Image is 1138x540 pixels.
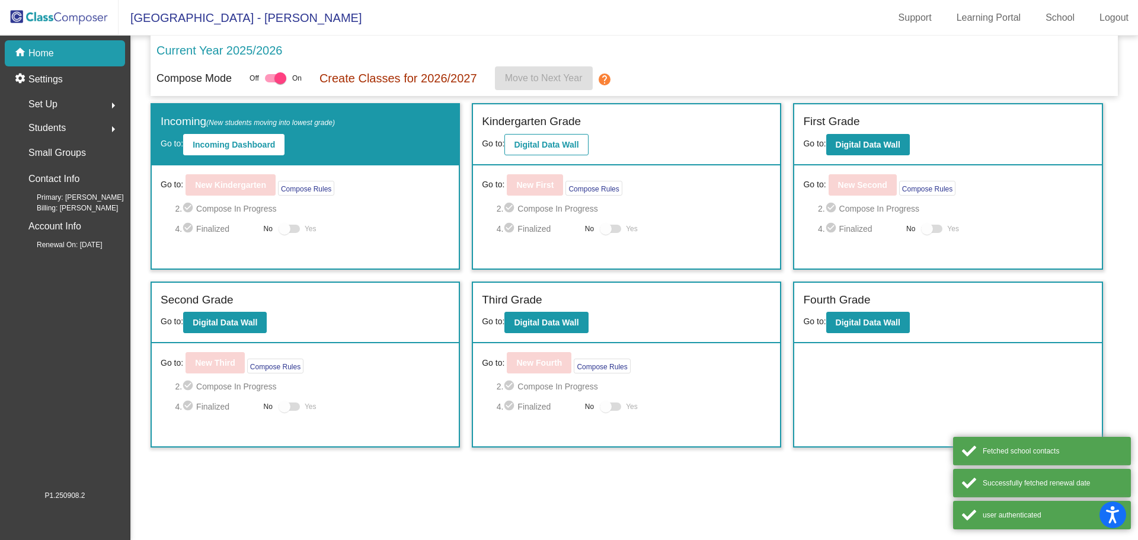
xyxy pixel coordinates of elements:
b: New Kindergarten [195,180,266,190]
b: Digital Data Wall [836,140,900,149]
span: Yes [626,400,638,414]
span: No [585,401,594,412]
span: Off [250,73,259,84]
mat-icon: check_circle [503,222,517,236]
p: Compose Mode [156,71,232,87]
button: Digital Data Wall [826,312,910,333]
span: Go to: [161,139,183,148]
b: Incoming Dashboard [193,140,275,149]
b: New Second [838,180,887,190]
span: Move to Next Year [505,73,583,83]
button: Compose Rules [247,359,303,373]
mat-icon: check_circle [182,379,196,394]
div: user authenticated [983,510,1122,520]
label: Second Grade [161,292,234,309]
p: Create Classes for 2026/2027 [319,69,477,87]
button: New Fourth [507,352,571,373]
span: Billing: [PERSON_NAME] [18,203,118,213]
span: 4. Finalized [497,400,579,414]
span: Go to: [161,357,183,369]
span: Yes [305,400,317,414]
button: Digital Data Wall [504,312,588,333]
div: Successfully fetched renewal date [983,478,1122,488]
label: Fourth Grade [803,292,870,309]
button: Digital Data Wall [183,312,267,333]
p: Current Year 2025/2026 [156,41,282,59]
mat-icon: check_circle [503,400,517,414]
p: Small Groups [28,145,86,161]
button: Compose Rules [278,181,334,196]
p: Account Info [28,218,81,235]
span: 4. Finalized [175,400,257,414]
span: 2. Compose In Progress [497,379,772,394]
span: Primary: [PERSON_NAME] [18,192,124,203]
span: 2. Compose In Progress [497,202,772,216]
button: Compose Rules [574,359,630,373]
p: Contact Info [28,171,79,187]
b: Digital Data Wall [514,318,578,327]
button: New Kindergarten [186,174,276,196]
span: Go to: [803,178,826,191]
span: Go to: [161,317,183,326]
button: Compose Rules [899,181,955,196]
span: Yes [305,222,317,236]
span: Go to: [482,139,504,148]
mat-icon: check_circle [182,222,196,236]
b: New Fourth [516,358,562,368]
label: Kindergarten Grade [482,113,581,130]
button: Move to Next Year [495,66,593,90]
span: 2. Compose In Progress [175,379,450,394]
mat-icon: check_circle [503,202,517,216]
mat-icon: check_circle [503,379,517,394]
label: First Grade [803,113,859,130]
span: On [292,73,302,84]
span: Set Up [28,96,57,113]
span: Go to: [482,357,504,369]
mat-icon: check_circle [825,202,839,216]
b: New First [516,180,554,190]
span: Go to: [161,178,183,191]
b: Digital Data Wall [193,318,257,327]
p: Settings [28,72,63,87]
b: Digital Data Wall [836,318,900,327]
label: Incoming [161,113,335,130]
mat-icon: home [14,46,28,60]
button: Compose Rules [565,181,622,196]
a: Learning Portal [947,8,1031,27]
span: Go to: [803,317,826,326]
button: New Third [186,352,245,373]
mat-icon: check_circle [825,222,839,236]
mat-icon: arrow_right [106,98,120,113]
span: No [264,401,273,412]
span: No [264,223,273,234]
span: Yes [947,222,959,236]
b: New Third [195,358,235,368]
span: [GEOGRAPHIC_DATA] - [PERSON_NAME] [119,8,362,27]
mat-icon: arrow_right [106,122,120,136]
span: 4. Finalized [175,222,257,236]
span: 2. Compose In Progress [818,202,1093,216]
span: Students [28,120,66,136]
span: Go to: [803,139,826,148]
span: No [906,223,915,234]
span: Yes [626,222,638,236]
mat-icon: check_circle [182,400,196,414]
span: Renewal On: [DATE] [18,239,102,250]
button: New Second [829,174,897,196]
span: No [585,223,594,234]
a: Logout [1090,8,1138,27]
p: Home [28,46,54,60]
button: Digital Data Wall [826,134,910,155]
button: New First [507,174,563,196]
span: 4. Finalized [497,222,579,236]
span: (New students moving into lowest grade) [206,119,335,127]
div: Fetched school contacts [983,446,1122,456]
mat-icon: help [597,72,612,87]
span: Go to: [482,317,504,326]
a: Support [889,8,941,27]
a: School [1036,8,1084,27]
mat-icon: settings [14,72,28,87]
span: 2. Compose In Progress [175,202,450,216]
button: Incoming Dashboard [183,134,284,155]
label: Third Grade [482,292,542,309]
